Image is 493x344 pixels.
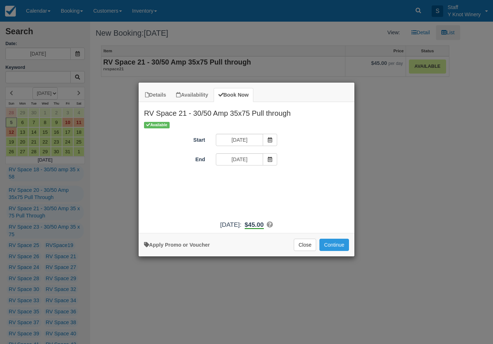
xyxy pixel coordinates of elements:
a: Book Now [214,88,253,102]
button: Close [294,239,316,251]
b: $45.00 [245,221,264,229]
span: [DATE] [220,221,240,228]
div: : [139,220,354,229]
a: Details [140,88,171,102]
label: Start [139,134,210,144]
div: Item Modal [139,102,354,229]
a: Apply Voucher [144,242,210,248]
a: Availability [171,88,213,102]
button: Add to Booking [319,239,349,251]
label: End [139,153,210,163]
h2: RV Space 21 - 30/50 Amp 35x75 Pull through [139,102,354,121]
span: Available [144,122,170,128]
